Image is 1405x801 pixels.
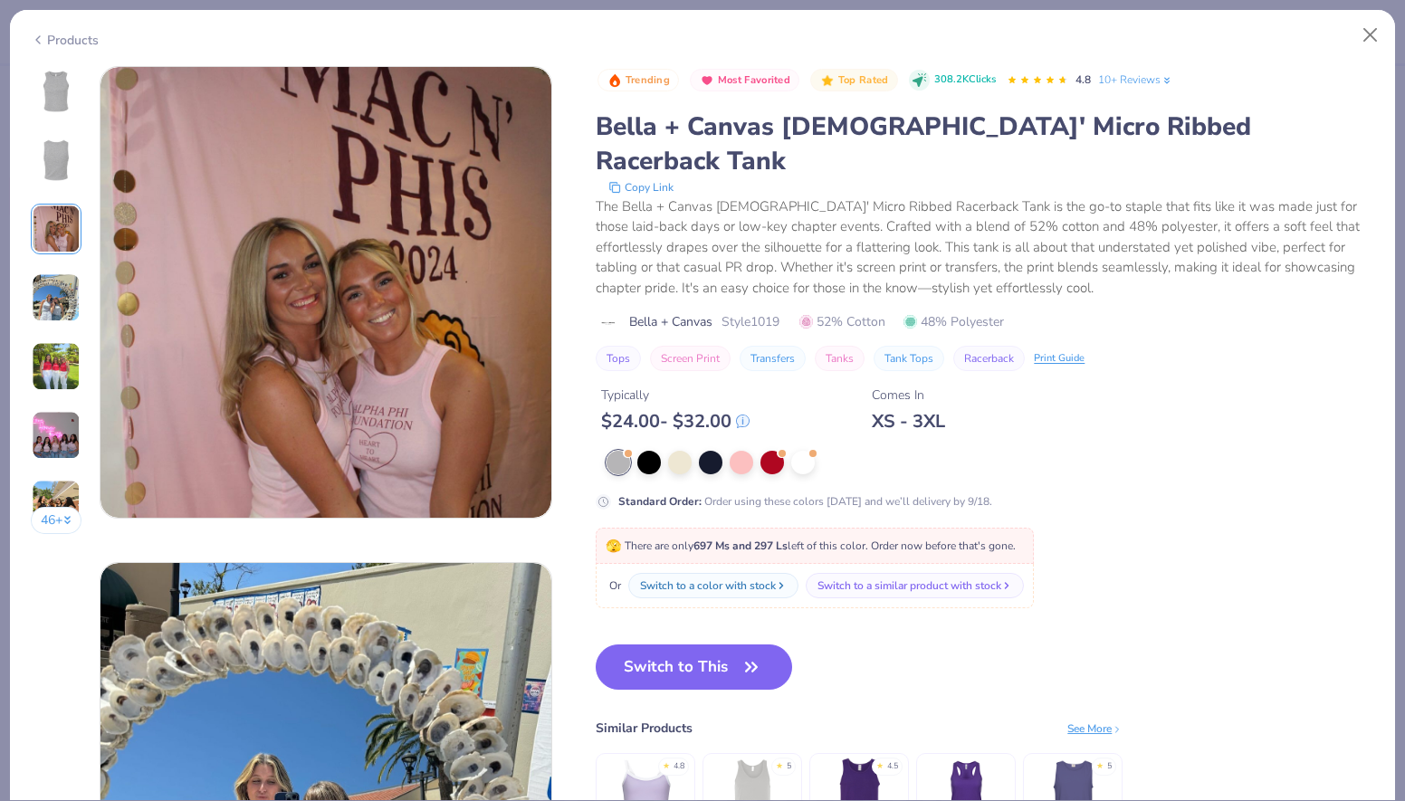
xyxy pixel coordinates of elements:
[32,411,81,460] img: User generated content
[601,386,750,405] div: Typically
[650,346,731,371] button: Screen Print
[740,346,806,371] button: Transfers
[32,342,81,391] img: User generated content
[817,577,1001,594] div: Switch to a similar product with stock
[787,760,791,773] div: 5
[872,386,945,405] div: Comes In
[838,75,889,85] span: Top Rated
[32,205,81,253] img: User generated content
[618,493,992,510] div: Order using these colors [DATE] and we’ll delivery by 9/18.
[34,70,78,113] img: Front
[626,75,670,85] span: Trending
[606,577,621,594] span: Or
[887,760,898,773] div: 4.5
[1007,66,1068,95] div: 4.8 Stars
[34,138,78,182] img: Back
[596,346,641,371] button: Tops
[1353,18,1388,52] button: Close
[953,346,1025,371] button: Racerback
[100,67,551,518] img: fe91e96e-6b53-4501-8ead-3f9ef570897a
[596,196,1374,299] div: The Bella + Canvas [DEMOGRAPHIC_DATA]' Micro Ribbed Racerback Tank is the go-to staple that fits ...
[799,312,885,331] span: 52% Cotton
[596,719,693,738] div: Similar Products
[806,573,1024,598] button: Switch to a similar product with stock
[776,760,783,768] div: ★
[628,573,798,598] button: Switch to a color with stock
[700,73,714,88] img: Most Favorited sort
[815,346,865,371] button: Tanks
[597,69,679,92] button: Badge Button
[596,316,620,330] img: brand logo
[618,494,702,509] strong: Standard Order :
[607,73,622,88] img: Trending sort
[32,273,81,322] img: User generated content
[718,75,790,85] span: Most Favorited
[31,31,99,50] div: Products
[874,346,944,371] button: Tank Tops
[1096,760,1104,768] div: ★
[606,539,1016,553] span: There are only left of this color. Order now before that's gone.
[1098,72,1173,88] a: 10+ Reviews
[606,538,621,555] span: 🫣
[722,312,779,331] span: Style 1019
[690,69,799,92] button: Badge Button
[640,577,776,594] div: Switch to a color with stock
[872,410,945,433] div: XS - 3XL
[629,312,712,331] span: Bella + Canvas
[663,760,670,768] div: ★
[934,72,996,88] span: 308.2K Clicks
[1107,760,1112,773] div: 5
[674,760,684,773] div: 4.8
[810,69,897,92] button: Badge Button
[1075,72,1091,87] span: 4.8
[601,410,750,433] div: $ 24.00 - $ 32.00
[820,73,835,88] img: Top Rated sort
[903,312,1004,331] span: 48% Polyester
[596,644,792,690] button: Switch to This
[1034,351,1085,367] div: Print Guide
[876,760,884,768] div: ★
[596,110,1374,178] div: Bella + Canvas [DEMOGRAPHIC_DATA]' Micro Ribbed Racerback Tank
[32,480,81,529] img: User generated content
[693,539,788,553] strong: 697 Ms and 297 Ls
[1067,720,1123,737] div: See More
[31,507,82,534] button: 46+
[603,178,679,196] button: copy to clipboard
